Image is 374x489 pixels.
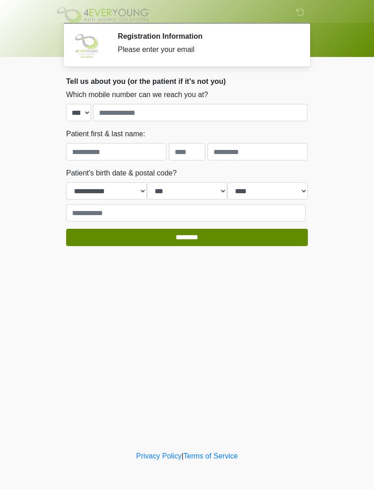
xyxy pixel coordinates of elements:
label: Which mobile number can we reach you at? [66,89,208,100]
h2: Tell us about you (or the patient if it's not you) [66,77,308,86]
div: Please enter your email [118,44,294,55]
a: Privacy Policy [136,452,182,460]
label: Patient's birth date & postal code? [66,168,177,179]
h2: Registration Information [118,32,294,41]
label: Patient first & last name: [66,129,145,139]
a: | [182,452,183,460]
img: Agent Avatar [73,32,100,59]
a: Terms of Service [183,452,238,460]
img: 4Ever Young Frankfort Logo [57,7,150,23]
